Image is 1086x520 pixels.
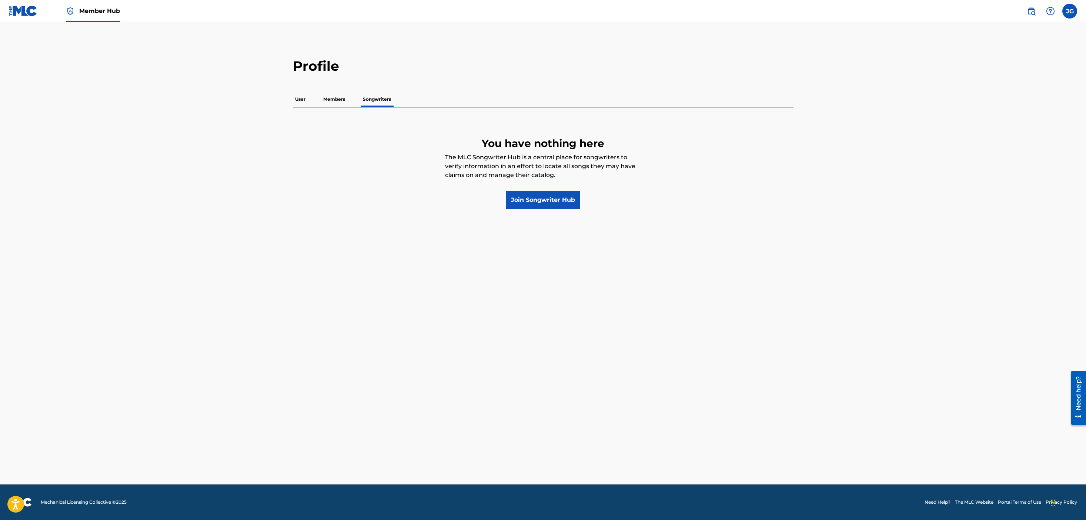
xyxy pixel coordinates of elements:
img: search [1027,7,1036,16]
p: The MLC Songwriter Hub is a central place for songwriters to verify information in an effort to l... [445,153,641,191]
a: Privacy Policy [1046,499,1077,506]
img: logo [9,498,32,507]
a: Portal Terms of Use [998,499,1041,506]
strong: You have nothing here [482,137,604,150]
div: Drag [1051,492,1056,514]
iframe: Chat Widget [1049,484,1086,520]
div: Help [1043,4,1058,19]
img: help [1046,7,1055,16]
h2: Profile [293,58,793,74]
p: Members [321,91,347,107]
p: Songwriters [361,91,393,107]
span: Mechanical Licensing Collective © 2025 [41,499,127,506]
a: The MLC Website [955,499,993,506]
a: Need Help? [925,499,950,506]
img: Top Rightsholder [66,7,75,16]
p: User [293,91,308,107]
img: MLC Logo [9,6,37,16]
a: Public Search [1024,4,1039,19]
a: Join Songwriter Hub [506,191,580,209]
span: Member Hub [79,7,120,15]
div: User Menu [1062,4,1077,19]
iframe: Resource Center [1065,368,1086,428]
